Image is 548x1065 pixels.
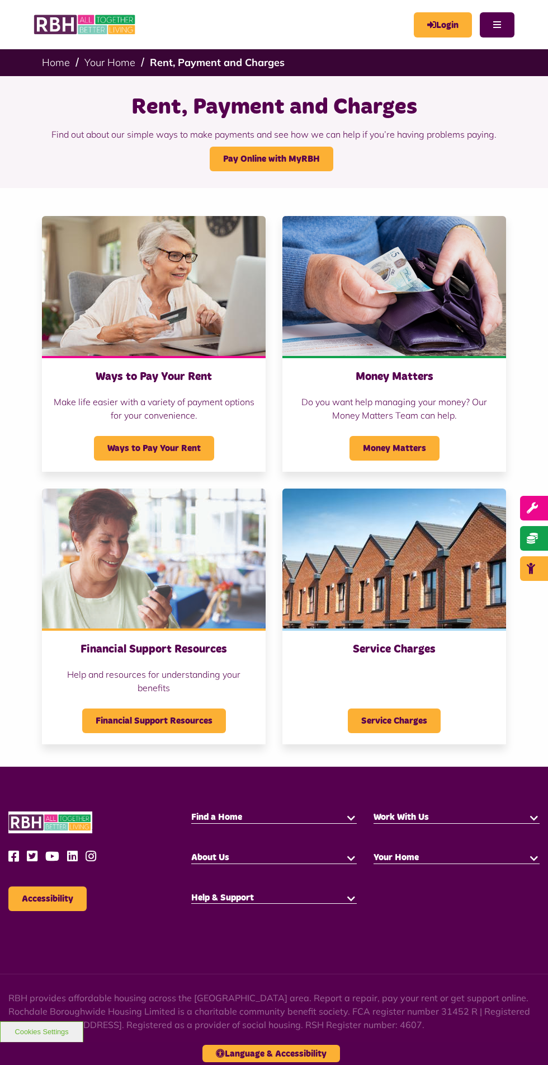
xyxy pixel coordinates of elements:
[42,216,266,356] img: Old Woman Paying Bills Online J745CDU
[53,642,254,656] h3: Financial Support Resources
[8,991,540,1031] p: RBH provides affordable housing across the [GEOGRAPHIC_DATA] area. Report a repair, pay your rent...
[34,11,137,38] img: RBH
[53,395,254,422] p: Make life easier with a variety of payment options for your convenience.
[348,709,441,733] span: Service Charges
[42,216,266,472] a: Ways to Pay Your Rent Make life easier with a variety of payment options for your convenience. Wa...
[374,853,419,862] span: Your Home
[42,56,70,69] a: Home
[282,489,506,628] img: RBH homes in Lower Falinge with a blue sky
[210,147,333,171] a: Pay Online with MyRBH
[374,813,429,822] span: Work With Us
[82,709,226,733] span: Financial Support Resources
[8,811,92,833] img: RBH
[498,1015,548,1065] iframe: Netcall Web Assistant for live chat
[414,12,472,37] a: MyRBH
[294,642,495,656] h3: Service Charges
[282,216,506,472] a: Money Matters Do you want help managing your money? Our Money Matters Team can help. Money Matters
[282,489,506,744] a: Service Charges Service Charges
[202,1045,340,1062] button: Language & Accessibility
[349,436,440,461] span: Money Matters
[53,369,254,384] h3: Ways to Pay Your Rent
[294,369,495,384] h3: Money Matters
[84,56,135,69] a: Your Home
[8,886,87,911] button: Accessibility
[14,122,534,147] p: Find out about our simple ways to make payments and see how we can help if you’re having problems...
[42,489,266,744] a: Financial Support Resources Help and resources for understanding your benefits Financial Support ...
[14,93,534,122] h1: Rent, Payment and Charges
[191,853,229,862] span: About Us
[191,893,254,902] span: Help & Support
[480,12,514,37] button: Navigation
[191,813,242,822] span: Find a Home
[294,395,495,422] p: Do you want help managing your money? Our Money Matters Team can help.
[42,489,266,628] img: 200284549 001
[53,668,254,695] p: Help and resources for understanding your benefits
[282,216,506,356] img: Money 1
[150,56,285,69] a: Rent, Payment and Charges
[94,436,214,461] span: Ways to Pay Your Rent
